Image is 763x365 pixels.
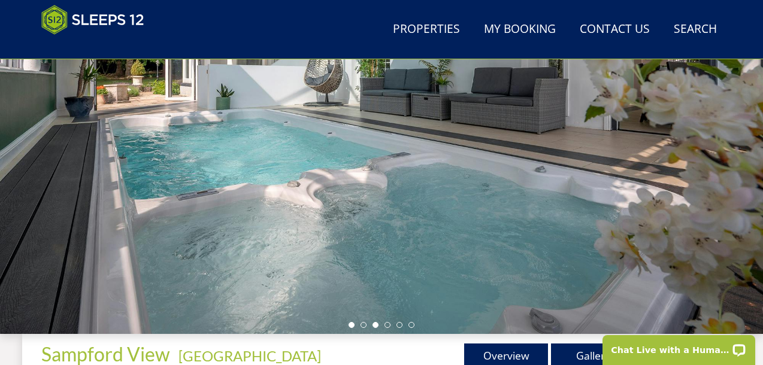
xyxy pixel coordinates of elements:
iframe: Customer reviews powered by Trustpilot [35,42,161,52]
a: Search [669,16,722,43]
a: Properties [388,16,465,43]
span: - [174,347,321,364]
img: Sleeps 12 [41,5,144,35]
iframe: LiveChat chat widget [595,327,763,365]
a: Contact Us [575,16,655,43]
a: My Booking [479,16,561,43]
a: [GEOGRAPHIC_DATA] [178,347,321,364]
